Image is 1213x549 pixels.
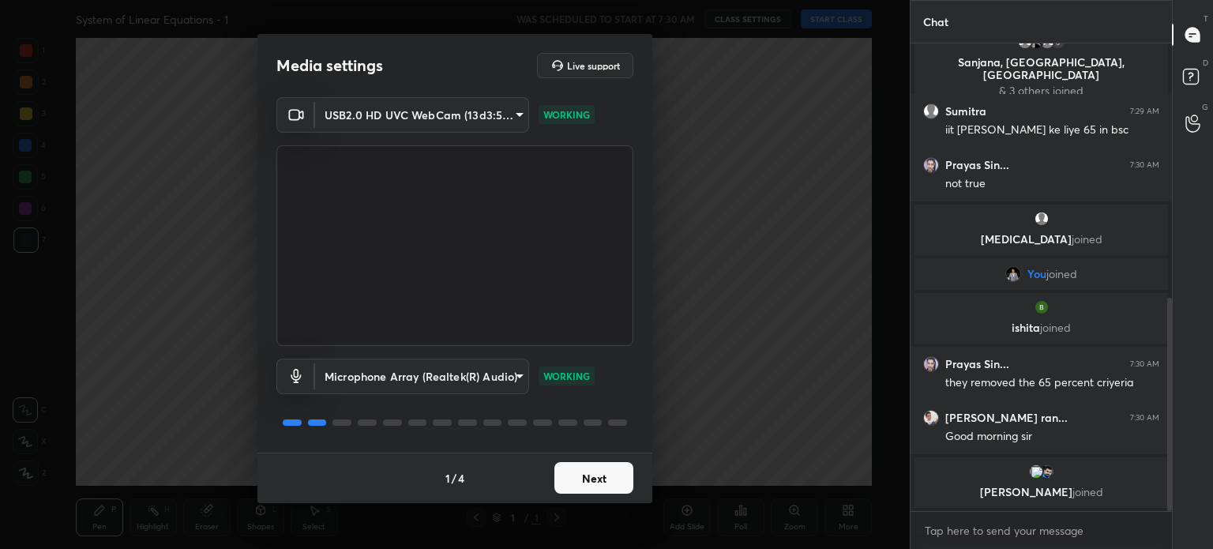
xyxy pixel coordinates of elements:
div: iit [PERSON_NAME] ke liye 65 in bsc [945,122,1159,138]
button: Next [554,462,633,494]
h4: 4 [458,470,464,487]
h6: Prayas Sin... [945,357,1009,371]
span: joined [1072,484,1103,499]
img: 3 [923,356,939,372]
p: Chat [911,1,961,43]
div: Good morning sir [945,429,1159,445]
img: b715014c26274aac93e8adc97551a585.35384864_3 [1039,464,1055,479]
h5: Live support [567,61,620,70]
div: USB2.0 HD UVC WebCam (13d3:56a2) [315,97,529,133]
img: default.png [923,103,939,119]
span: joined [1072,231,1102,246]
img: 3 [1028,464,1044,479]
p: WORKING [543,107,590,122]
div: USB2.0 HD UVC WebCam (13d3:56a2) [315,359,529,394]
div: 7:30 AM [1130,359,1159,369]
img: default.png [1034,211,1050,227]
p: ishita [924,322,1159,334]
p: G [1202,101,1208,113]
div: grid [911,43,1172,511]
img: 9689d3ed888646769c7969bc1f381e91.jpg [1005,266,1021,282]
h4: / [452,470,456,487]
p: [MEDICAL_DATA] [924,233,1159,246]
div: 7:30 AM [1130,413,1159,423]
img: 8a2d6d0150a346deb840e2b82307e9c4.78419525_3 [923,410,939,426]
p: Sanjana, [GEOGRAPHIC_DATA], [GEOGRAPHIC_DATA] [924,56,1159,81]
h6: [PERSON_NAME] ran... [945,411,1068,425]
h6: Sumitra [945,104,986,118]
h6: Prayas Sin... [945,158,1009,172]
div: not true [945,176,1159,192]
span: You [1027,268,1046,280]
div: 7:30 AM [1130,160,1159,170]
p: D [1203,57,1208,69]
p: WORKING [543,369,590,383]
div: 7:29 AM [1130,107,1159,116]
h2: Media settings [276,55,383,76]
img: 3 [923,157,939,173]
div: they removed the 65 percent criyeria [945,375,1159,391]
h4: 1 [445,470,450,487]
span: joined [1046,268,1077,280]
p: T [1204,13,1208,24]
p: & 3 others joined [924,85,1159,97]
p: [PERSON_NAME] [924,486,1159,498]
img: b5a346296101424a95f53ff5182b7c43.80067362_3 [1034,299,1050,315]
span: joined [1040,320,1071,335]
